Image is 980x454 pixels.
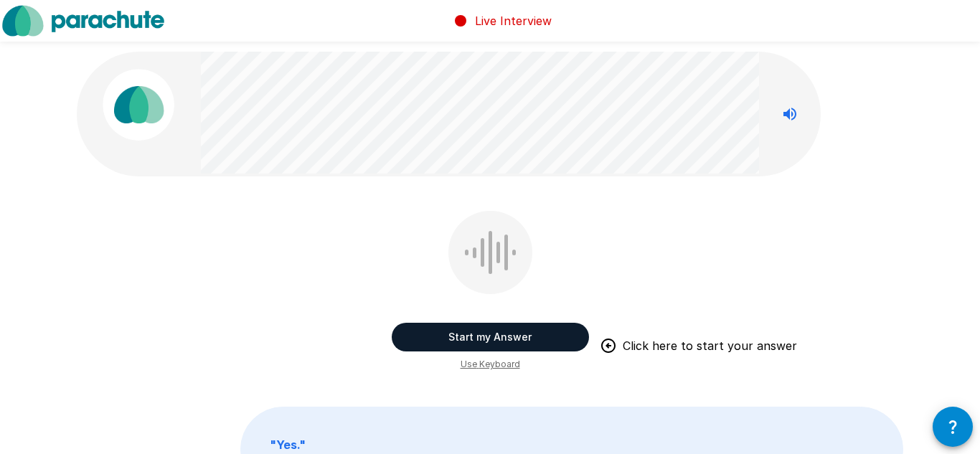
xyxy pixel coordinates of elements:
button: Stop reading questions aloud [776,100,804,128]
b: " Yes. " [270,438,306,452]
span: Use Keyboard [461,357,520,372]
img: parachute_avatar.png [103,69,174,141]
p: Live Interview [475,12,552,29]
button: Start my Answer [392,323,589,351]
